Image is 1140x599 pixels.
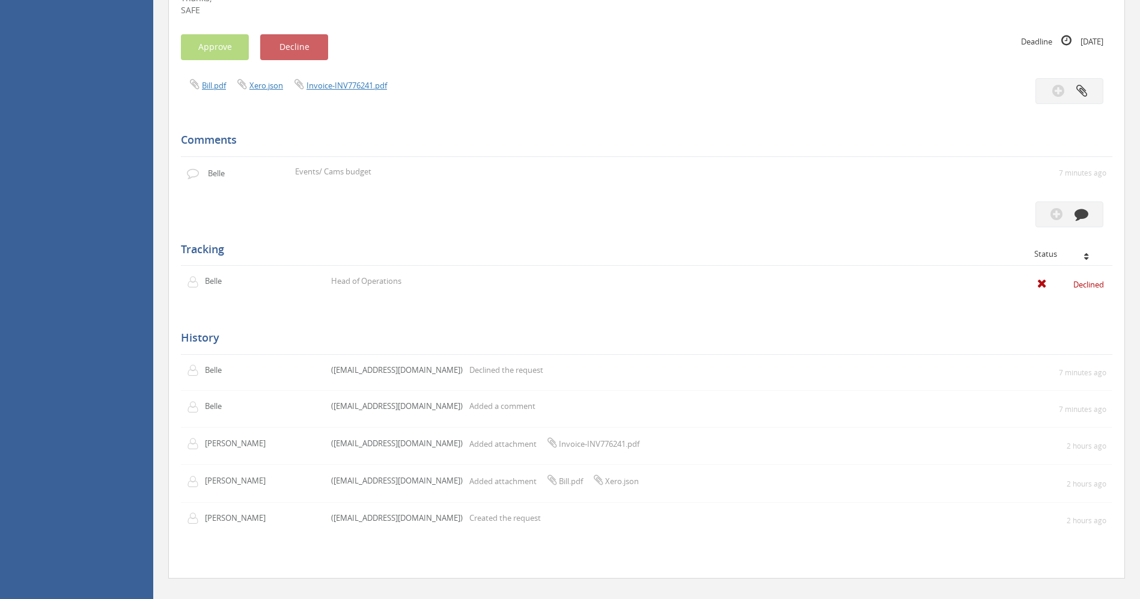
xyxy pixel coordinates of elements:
[205,512,274,524] p: [PERSON_NAME]
[249,80,283,91] a: Xero.json
[1067,515,1106,526] small: 2 hours ago
[1034,250,1103,258] div: Status
[181,34,249,60] button: Approve
[295,166,836,177] p: Events/ Cams budget
[306,80,387,91] a: Invoice-INV776241.pdf
[331,475,463,487] p: ([EMAIL_ADDRESS][DOMAIN_NAME])
[202,80,226,91] a: Bill.pdf
[1059,367,1106,378] small: 7 minutes ago
[187,438,205,450] img: user-icon.png
[331,275,401,287] p: Head of Operations
[181,332,1103,344] h5: History
[469,401,535,412] p: Added a comment
[331,364,463,376] p: ([EMAIL_ADDRESS][DOMAIN_NAME])
[205,364,274,376] p: Belle
[1067,479,1106,489] small: 2 hours ago
[187,512,205,524] img: user-icon.png
[469,437,639,450] p: Added attachment
[559,438,639,449] span: Invoice-INV776241.pdf
[260,34,328,60] button: Decline
[331,512,463,524] p: ([EMAIL_ADDRESS][DOMAIN_NAME])
[205,438,274,449] p: [PERSON_NAME]
[1067,441,1106,451] small: 2 hours ago
[181,134,1103,146] h5: Comments
[208,168,276,179] p: Belle
[1059,404,1106,414] small: 7 minutes ago
[1037,277,1106,290] small: Declined
[205,475,274,487] p: [PERSON_NAME]
[205,401,274,412] p: Belle
[1021,34,1103,48] small: Deadline [DATE]
[559,476,583,487] span: Bill.pdf
[187,476,205,488] img: user-icon.png
[1059,168,1106,178] small: 7 minutes ago
[205,275,274,287] p: Belle
[187,276,205,288] img: user-icon.png
[331,401,463,412] p: ([EMAIL_ADDRESS][DOMAIN_NAME])
[469,512,541,524] p: Created the request
[331,438,463,449] p: ([EMAIL_ADDRESS][DOMAIN_NAME])
[181,244,1103,256] h5: Tracking
[469,474,639,487] p: Added attachment
[187,364,205,376] img: user-icon.png
[605,476,639,487] span: Xero.json
[469,364,543,376] p: Declined the request
[187,401,205,413] img: user-icon.png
